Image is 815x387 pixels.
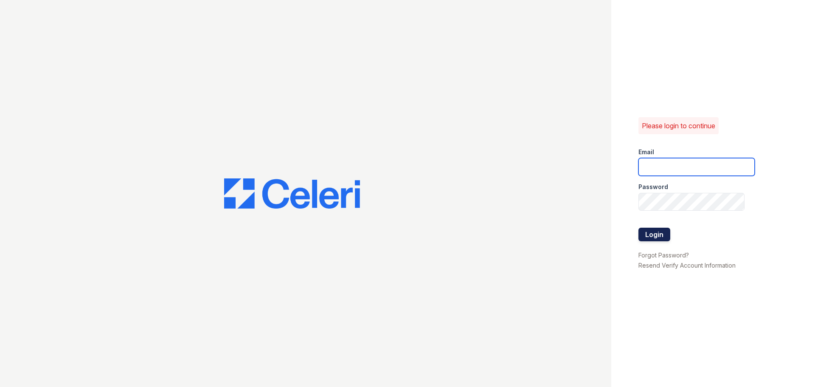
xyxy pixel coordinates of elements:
label: Password [638,183,668,191]
label: Email [638,148,654,156]
a: Forgot Password? [638,251,689,259]
a: Resend Verify Account Information [638,262,736,269]
p: Please login to continue [642,121,715,131]
button: Login [638,228,670,241]
img: CE_Logo_Blue-a8612792a0a2168367f1c8372b55b34899dd931a85d93a1a3d3e32e68fde9ad4.png [224,178,360,209]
